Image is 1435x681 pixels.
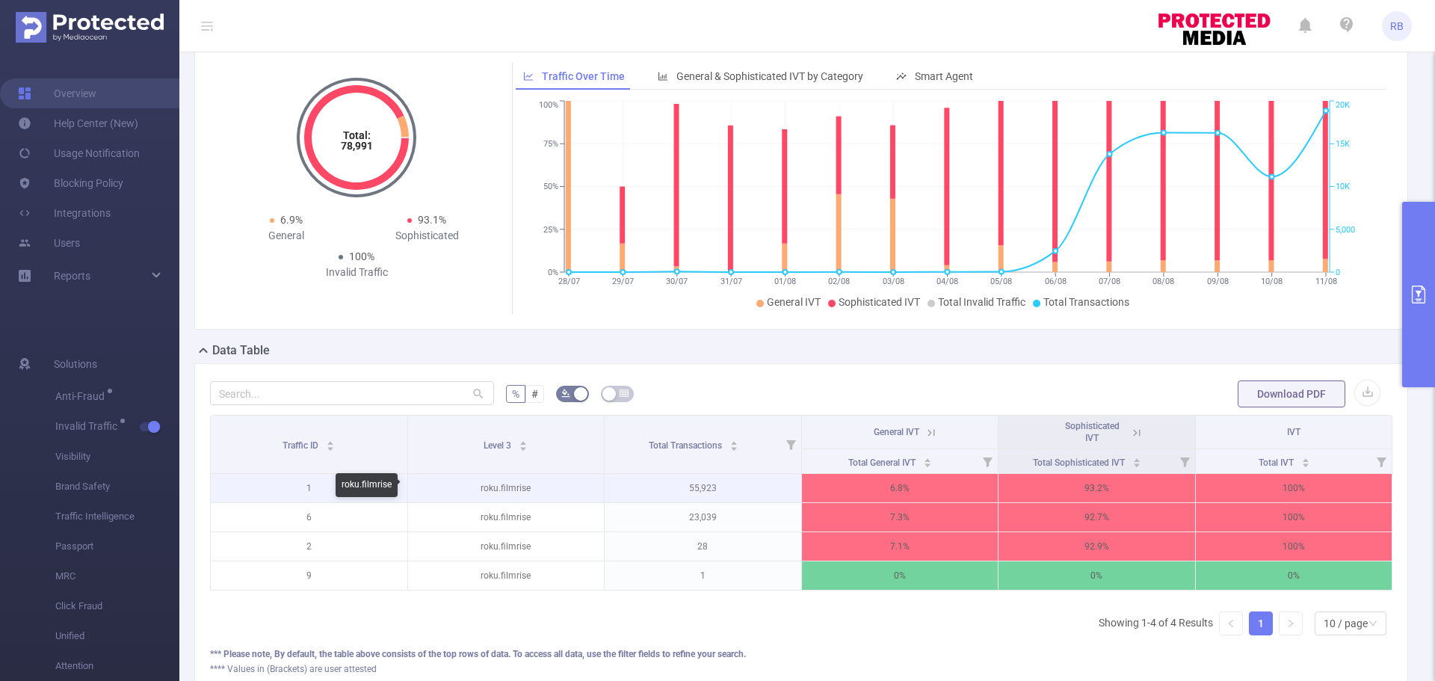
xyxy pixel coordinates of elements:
i: icon: caret-down [519,445,528,449]
tspan: 15K [1336,139,1350,149]
p: 23,039 [605,503,801,531]
span: 93.1% [418,214,446,226]
span: Click Fraud [55,591,179,621]
i: icon: bg-colors [561,389,570,398]
tspan: 04/08 [936,277,958,286]
p: 92.9% [999,532,1195,561]
i: icon: bar-chart [658,71,668,81]
tspan: 78,991 [341,140,373,152]
i: icon: caret-down [1133,461,1141,466]
div: Invalid Traffic [286,265,427,280]
p: 92.7% [999,503,1195,531]
tspan: 0 [1336,268,1340,277]
div: Sort [1132,456,1141,465]
div: Sort [729,439,738,448]
p: 7.1% [802,532,999,561]
span: Level 3 [484,440,513,451]
a: Integrations [18,198,111,228]
i: icon: caret-down [729,445,738,449]
p: roku.filmrise [408,532,605,561]
i: icon: caret-up [924,456,932,460]
span: Invalid Traffic [55,421,123,431]
tspan: 5,000 [1336,225,1355,235]
div: Sophisticated [357,228,497,244]
span: Unified [55,621,179,651]
span: Brand Safety [55,472,179,502]
p: 0% [802,561,999,590]
tspan: 02/08 [828,277,850,286]
p: 1 [211,474,407,502]
p: roku.filmrise [408,474,605,502]
i: icon: left [1226,619,1235,628]
p: 100% [1196,532,1392,561]
button: Download PDF [1238,380,1345,407]
i: icon: caret-up [729,439,738,443]
span: % [512,388,519,400]
p: 7.3% [802,503,999,531]
tspan: 31/07 [720,277,741,286]
i: Filter menu [1174,449,1195,473]
span: Total Transactions [1043,296,1129,308]
span: Total Transactions [649,440,724,451]
span: Anti-Fraud [55,391,110,401]
span: MRC [55,561,179,591]
i: icon: caret-up [327,439,335,443]
i: Filter menu [1371,449,1392,473]
p: 9 [211,561,407,590]
tspan: 05/08 [990,277,1012,286]
span: Total Sophisticated IVT [1033,457,1127,468]
i: icon: caret-up [1301,456,1309,460]
tspan: 28/07 [558,277,579,286]
a: Overview [18,78,96,108]
a: Help Center (New) [18,108,138,138]
span: IVT [1287,427,1300,437]
span: Solutions [54,349,97,379]
span: # [531,388,538,400]
p: 0% [999,561,1195,590]
i: icon: caret-down [924,461,932,466]
tspan: 01/08 [774,277,795,286]
span: Attention [55,651,179,681]
tspan: 20K [1336,101,1350,111]
i: icon: caret-down [1301,461,1309,466]
span: Total Invalid Traffic [938,296,1025,308]
tspan: 50% [543,182,558,192]
p: roku.filmrise [408,561,605,590]
i: icon: caret-down [327,445,335,449]
tspan: 29/07 [611,277,633,286]
div: **** Values in (Brackets) are user attested [210,662,1392,676]
span: 6.9% [280,214,303,226]
tspan: 10K [1336,182,1350,192]
p: 6.8% [802,474,999,502]
i: icon: caret-up [519,439,528,443]
span: Passport [55,531,179,561]
a: Usage Notification [18,138,140,168]
li: Showing 1-4 of 4 Results [1099,611,1213,635]
span: Visibility [55,442,179,472]
tspan: 30/07 [666,277,688,286]
i: icon: down [1368,619,1377,629]
li: Next Page [1279,611,1303,635]
span: Total General IVT [848,457,918,468]
p: 93.2% [999,474,1195,502]
img: Protected Media [16,12,164,43]
a: 1 [1250,612,1272,635]
a: Reports [54,261,90,291]
div: Sort [519,439,528,448]
p: 55,923 [605,474,801,502]
tspan: 09/08 [1206,277,1228,286]
p: 0% [1196,561,1392,590]
span: Traffic ID [283,440,321,451]
tspan: 100% [539,101,558,111]
span: Sophisticated IVT [839,296,920,308]
span: Sophisticated IVT [1065,421,1120,443]
i: icon: caret-up [1133,456,1141,460]
i: Filter menu [780,416,801,473]
p: 100% [1196,474,1392,502]
i: Filter menu [977,449,998,473]
div: 10 / page [1324,612,1368,635]
p: 100% [1196,503,1392,531]
tspan: 08/08 [1152,277,1174,286]
span: Smart Agent [915,70,973,82]
li: 1 [1249,611,1273,635]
